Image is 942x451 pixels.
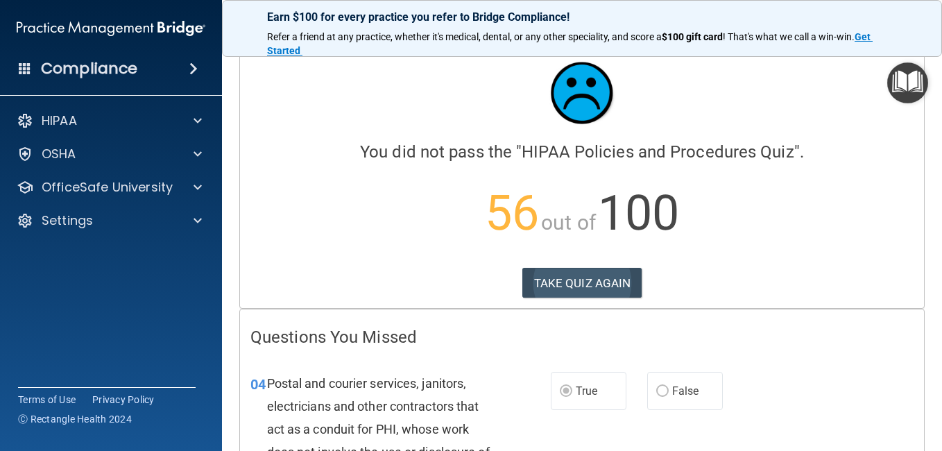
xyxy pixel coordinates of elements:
[42,212,93,229] p: Settings
[42,179,173,196] p: OfficeSafe University
[250,376,266,393] span: 04
[267,31,662,42] span: Refer a friend at any practice, whether it's medical, dental, or any other speciality, and score a
[17,112,202,129] a: HIPAA
[17,179,202,196] a: OfficeSafe University
[18,412,132,426] span: Ⓒ Rectangle Health 2024
[41,59,137,78] h4: Compliance
[723,31,855,42] span: ! That's what we call a win-win.
[92,393,155,407] a: Privacy Policy
[42,112,77,129] p: HIPAA
[17,212,202,229] a: Settings
[522,142,794,162] span: HIPAA Policies and Procedures Quiz
[267,31,873,56] a: Get Started
[887,62,928,103] button: Open Resource Center
[672,384,699,398] span: False
[250,328,914,346] h4: Questions You Missed
[522,268,642,298] button: TAKE QUIZ AGAIN
[17,15,205,42] img: PMB logo
[485,185,539,241] span: 56
[560,386,572,397] input: True
[267,10,897,24] p: Earn $100 for every practice you refer to Bridge Compliance!
[17,146,202,162] a: OSHA
[18,393,76,407] a: Terms of Use
[250,143,914,161] h4: You did not pass the " ".
[598,185,679,241] span: 100
[540,51,624,135] img: sad_face.ecc698e2.jpg
[541,210,596,235] span: out of
[656,386,669,397] input: False
[42,146,76,162] p: OSHA
[662,31,723,42] strong: $100 gift card
[576,384,597,398] span: True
